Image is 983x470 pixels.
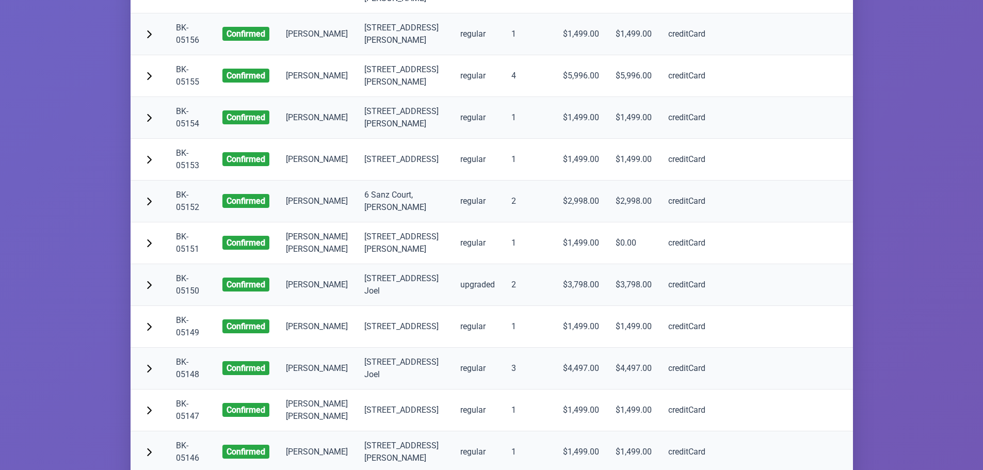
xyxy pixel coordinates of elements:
[607,55,660,97] td: $5,996.00
[356,55,452,97] td: [STREET_ADDRESS][PERSON_NAME]
[555,139,607,181] td: $1,499.00
[503,306,555,348] td: 1
[607,306,660,348] td: $1,499.00
[356,348,452,390] td: [STREET_ADDRESS] Joel
[555,181,607,222] td: $2,998.00
[452,390,503,431] td: regular
[356,306,452,348] td: [STREET_ADDRESS]
[503,348,555,390] td: 3
[607,348,660,390] td: $4,497.00
[660,348,714,390] td: creditCard
[278,222,356,264] td: [PERSON_NAME] [PERSON_NAME]
[607,390,660,431] td: $1,499.00
[503,181,555,222] td: 2
[607,139,660,181] td: $1,499.00
[452,222,503,264] td: regular
[660,97,714,139] td: creditCard
[503,97,555,139] td: 1
[356,264,452,306] td: [STREET_ADDRESS] Joel
[555,264,607,306] td: $3,798.00
[222,110,269,124] span: confirmed
[222,236,269,250] span: confirmed
[176,399,199,421] a: BK-05147
[607,222,660,264] td: $0.00
[452,55,503,97] td: regular
[176,357,199,379] a: BK-05148
[176,23,199,45] a: BK-05156
[356,13,452,55] td: [STREET_ADDRESS] [PERSON_NAME]
[503,390,555,431] td: 1
[846,306,924,348] td: [PERSON_NAME] (BK-05146)
[660,181,714,222] td: creditCard
[278,264,356,306] td: [PERSON_NAME]
[660,306,714,348] td: creditCard
[555,306,607,348] td: $1,499.00
[278,97,356,139] td: [PERSON_NAME]
[176,441,199,463] a: BK-05146
[607,13,660,55] td: $1,499.00
[607,264,660,306] td: $3,798.00
[452,306,503,348] td: regular
[176,190,199,212] a: BK-05152
[452,97,503,139] td: regular
[660,13,714,55] td: creditCard
[176,315,199,337] a: BK-05149
[278,55,356,97] td: [PERSON_NAME]
[452,348,503,390] td: regular
[278,181,356,222] td: [PERSON_NAME]
[176,232,199,254] a: BK-05151
[607,97,660,139] td: $1,499.00
[356,139,452,181] td: [STREET_ADDRESS]
[452,139,503,181] td: regular
[222,361,269,375] span: confirmed
[222,278,269,291] span: confirmed
[222,445,269,459] span: confirmed
[555,348,607,390] td: $4,497.00
[503,13,555,55] td: 1
[555,13,607,55] td: $1,499.00
[503,264,555,306] td: 2
[278,390,356,431] td: [PERSON_NAME] [PERSON_NAME]
[607,181,660,222] td: $2,998.00
[660,390,714,431] td: creditCard
[176,64,199,87] a: BK-05155
[452,181,503,222] td: regular
[222,152,269,166] span: confirmed
[356,390,452,431] td: [STREET_ADDRESS]
[846,13,924,55] td: [PERSON_NAME] (BK-05155)
[555,55,607,97] td: $5,996.00
[660,264,714,306] td: creditCard
[356,181,452,222] td: 6 Sanz Court, [PERSON_NAME]
[222,194,269,208] span: confirmed
[222,319,269,333] span: confirmed
[176,106,199,128] a: BK-05154
[222,403,269,417] span: confirmed
[222,69,269,83] span: confirmed
[503,139,555,181] td: 1
[555,390,607,431] td: $1,499.00
[503,55,555,97] td: 4
[660,222,714,264] td: creditCard
[278,348,356,390] td: [PERSON_NAME]
[555,97,607,139] td: $1,499.00
[452,264,503,306] td: upgraded
[176,148,199,170] a: BK-05153
[356,97,452,139] td: [STREET_ADDRESS] [PERSON_NAME]
[278,139,356,181] td: [PERSON_NAME]
[278,306,356,348] td: [PERSON_NAME]
[452,13,503,55] td: regular
[660,139,714,181] td: creditCard
[222,27,269,41] span: confirmed
[356,222,452,264] td: [STREET_ADDRESS] [PERSON_NAME]
[278,13,356,55] td: [PERSON_NAME]
[503,222,555,264] td: 1
[555,222,607,264] td: $1,499.00
[176,273,199,296] a: BK-05150
[660,55,714,97] td: creditCard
